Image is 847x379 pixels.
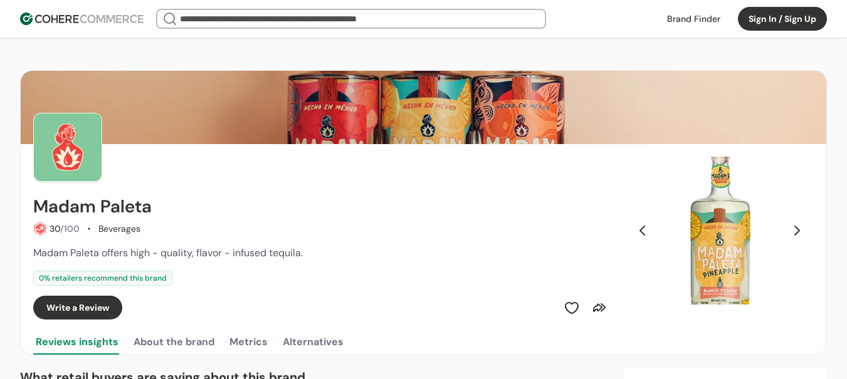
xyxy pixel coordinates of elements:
[632,220,653,241] button: Previous Slide
[33,246,303,259] span: Madam Paleta offers high - quality, flavor - infused tequila.
[626,157,814,304] img: Slide 0
[33,113,102,182] img: Brand Photo
[33,330,121,355] button: Reviews insights
[786,220,808,241] button: Next Slide
[20,13,144,25] img: Cohere Logo
[33,271,172,286] div: 0 % retailers recommend this brand
[98,222,140,236] div: Beverages
[21,71,826,144] img: Brand cover image
[33,296,122,319] button: Write a Review
[33,197,152,217] h2: Madam Paleta
[131,330,217,355] button: About the brand
[60,223,80,234] span: /100
[280,330,346,355] button: Alternatives
[626,157,814,304] div: Slide 1
[738,7,827,31] button: Sign In / Sign Up
[227,330,270,355] button: Metrics
[50,223,60,234] span: 30
[626,157,814,304] div: Carousel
